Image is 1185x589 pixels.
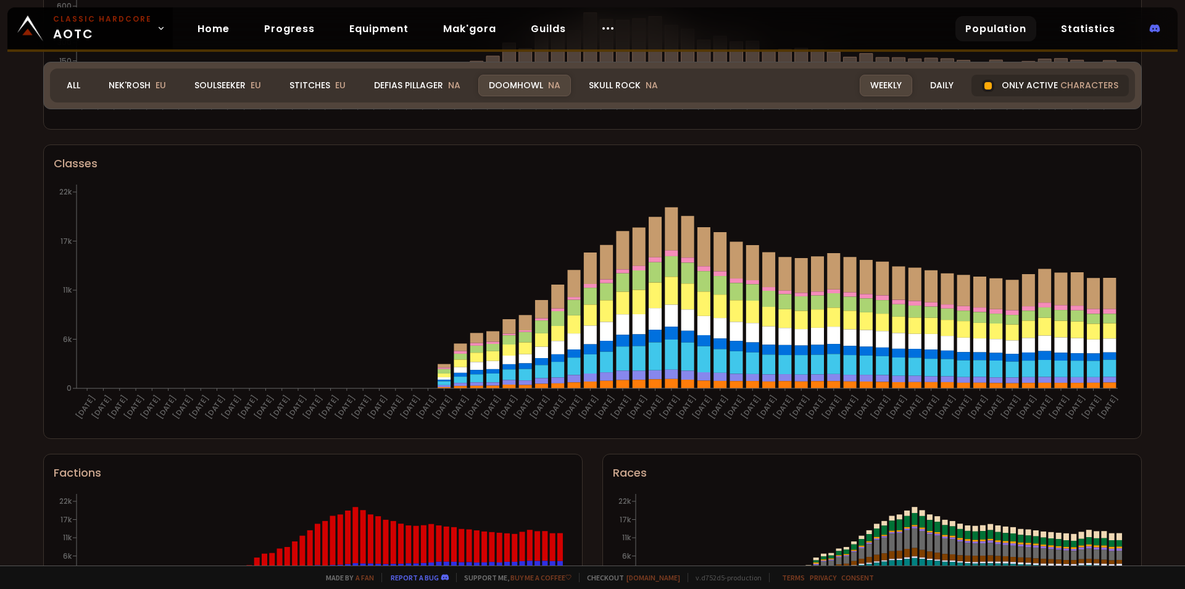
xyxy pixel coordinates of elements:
[60,236,72,246] tspan: 17k
[67,383,72,393] tspan: 0
[63,334,72,345] tspan: 6k
[646,79,658,91] span: NA
[285,393,309,421] text: [DATE]
[1060,79,1118,92] span: characters
[251,79,261,91] span: EU
[841,573,874,582] a: Consent
[496,393,520,421] text: [DATE]
[625,393,649,421] text: [DATE]
[690,393,714,421] text: [DATE]
[788,393,812,421] text: [DATE]
[618,496,631,506] tspan: 22k
[810,573,836,582] a: Privacy
[983,393,1007,421] text: [DATE]
[1096,393,1120,421] text: [DATE]
[609,393,633,421] text: [DATE]
[188,16,239,41] a: Home
[220,393,244,421] text: [DATE]
[1015,393,1039,421] text: [DATE]
[626,573,680,582] a: [DOMAIN_NAME]
[820,393,844,421] text: [DATE]
[955,16,1036,41] a: Population
[576,393,601,421] text: [DATE]
[317,393,341,421] text: [DATE]
[674,393,698,421] text: [DATE]
[63,532,72,543] tspan: 11k
[688,573,762,582] span: v. d752d5 - production
[335,79,346,91] span: EU
[252,393,276,421] text: [DATE]
[510,573,572,582] a: Buy me a coffee
[868,393,892,421] text: [DATE]
[301,393,325,421] text: [DATE]
[950,393,974,421] text: [DATE]
[1063,393,1087,421] text: [DATE]
[1031,393,1055,421] text: [DATE]
[456,573,572,582] span: Support me,
[398,393,422,421] text: [DATE]
[236,393,260,421] text: [DATE]
[203,393,227,421] text: [DATE]
[620,514,631,525] tspan: 17k
[268,393,293,421] text: [DATE]
[1047,393,1071,421] text: [DATE]
[901,393,925,421] text: [DATE]
[73,393,98,421] text: [DATE]
[885,393,909,421] text: [DATE]
[7,7,173,49] a: Classic HardcoreAOTC
[187,393,211,421] text: [DATE]
[560,393,584,421] text: [DATE]
[355,573,374,582] a: a fan
[920,75,964,96] div: Daily
[622,551,631,561] tspan: 6k
[59,186,72,197] tspan: 22k
[254,16,325,41] a: Progress
[63,285,72,295] tspan: 11k
[349,393,373,421] text: [DATE]
[60,514,72,525] tspan: 17k
[478,75,571,96] div: Doomhowl
[184,75,272,96] div: Soulseeker
[53,14,152,25] small: Classic Hardcore
[707,393,731,421] text: [DATE]
[318,573,374,582] span: Made by
[544,393,568,421] text: [DATE]
[782,573,805,582] a: Terms
[463,393,487,421] text: [DATE]
[433,16,506,41] a: Mak'gora
[63,551,72,561] tspan: 6k
[59,56,72,66] tspan: 150
[999,393,1023,421] text: [DATE]
[54,464,572,481] div: Factions
[723,393,747,421] text: [DATE]
[138,393,162,421] text: [DATE]
[512,393,536,421] text: [DATE]
[1079,393,1104,421] text: [DATE]
[739,393,763,421] text: [DATE]
[1051,16,1125,41] a: Statistics
[106,393,130,421] text: [DATE]
[836,393,860,421] text: [DATE]
[122,393,146,421] text: [DATE]
[57,1,72,11] tspan: 600
[333,393,357,421] text: [DATE]
[156,79,166,91] span: EU
[971,75,1129,96] div: Only active
[365,393,389,421] text: [DATE]
[771,393,796,421] text: [DATE]
[804,393,828,421] text: [DATE]
[852,393,876,421] text: [DATE]
[447,393,471,421] text: [DATE]
[279,75,356,96] div: Stitches
[521,16,576,41] a: Guilds
[934,393,958,421] text: [DATE]
[56,75,91,96] div: All
[860,75,912,96] div: Weekly
[364,75,471,96] div: Defias Pillager
[548,79,560,91] span: NA
[171,393,195,421] text: [DATE]
[448,79,460,91] span: NA
[382,393,406,421] text: [DATE]
[613,464,1131,481] div: Races
[579,573,680,582] span: Checkout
